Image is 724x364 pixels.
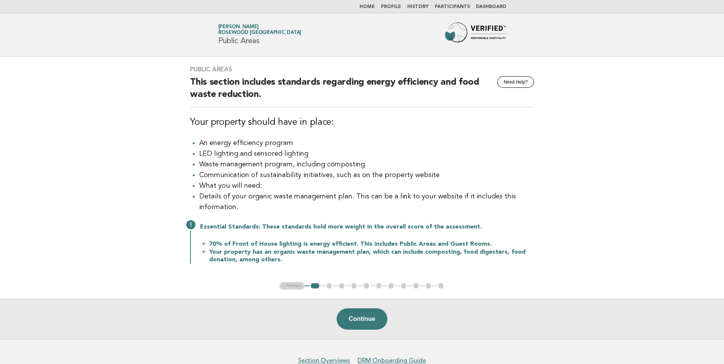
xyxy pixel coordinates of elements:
[445,23,506,47] img: Forbes Travel Guide
[199,138,534,148] li: An energy efficiency program
[190,66,534,73] h3: Public Areas
[435,5,470,9] a: Participants
[218,25,302,45] h1: Public Areas
[199,159,534,170] li: Waste management program, including composting
[209,240,534,248] li: 70% of Front of House lighting is energy efficient. This includes Public Areas and Guest Rooms.
[190,116,534,129] h3: Your property should have in place:
[407,5,429,9] a: History
[200,223,534,231] p: Essential Standards: These standards hold more weight in the overall score of the assessment.
[199,191,534,213] li: Details of your organic waste management plan. This can be a link to your website if it includes ...
[190,76,534,107] h2: This section includes standards regarding energy efficiency and food waste reduction.
[310,282,321,290] button: 1
[360,5,375,9] a: Home
[381,5,401,9] a: Profile
[218,31,302,35] span: Rosewood [GEOGRAPHIC_DATA]
[209,248,534,264] li: Your property has an organic waste management plan, which can include composting, food digesters,...
[199,148,534,159] li: LED lighting and sensored lighting
[199,180,534,191] li: What you will need:
[497,76,534,88] button: Need Help?
[199,170,534,180] li: Communication of sustainability initiatives, such as on the property website
[337,308,387,330] button: Continue
[476,5,506,9] a: Dashboard
[218,24,302,35] a: [PERSON_NAME]Rosewood [GEOGRAPHIC_DATA]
